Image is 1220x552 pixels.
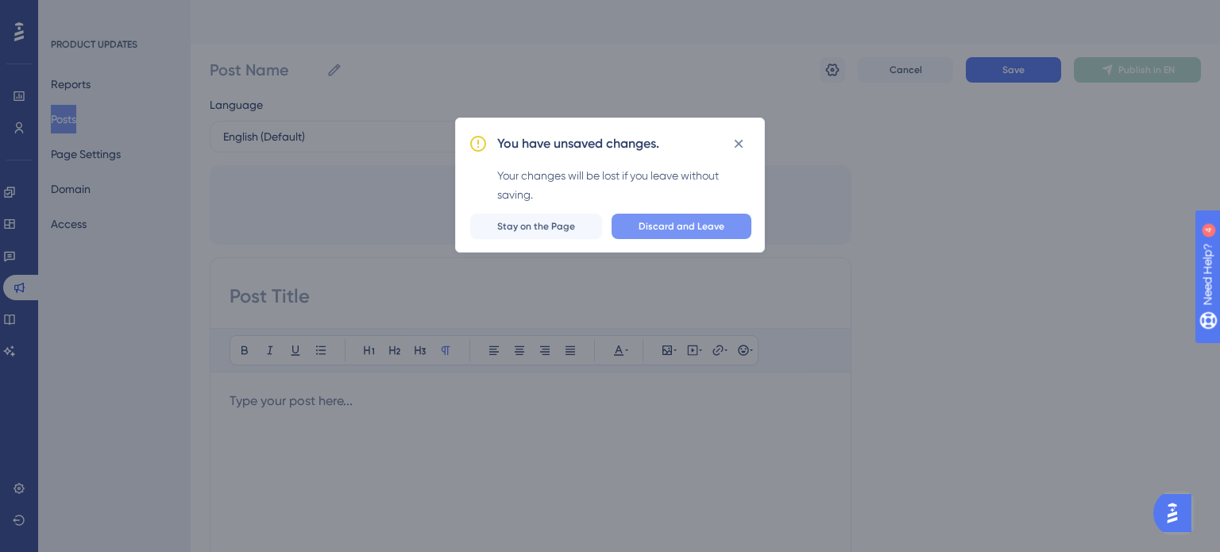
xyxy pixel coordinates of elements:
div: Your changes will be lost if you leave without saving. [497,166,751,204]
iframe: UserGuiding AI Assistant Launcher [1153,489,1201,537]
h2: You have unsaved changes. [497,134,659,153]
span: Need Help? [37,4,99,23]
span: Discard and Leave [639,220,724,233]
div: 4 [110,8,115,21]
span: Stay on the Page [497,220,575,233]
